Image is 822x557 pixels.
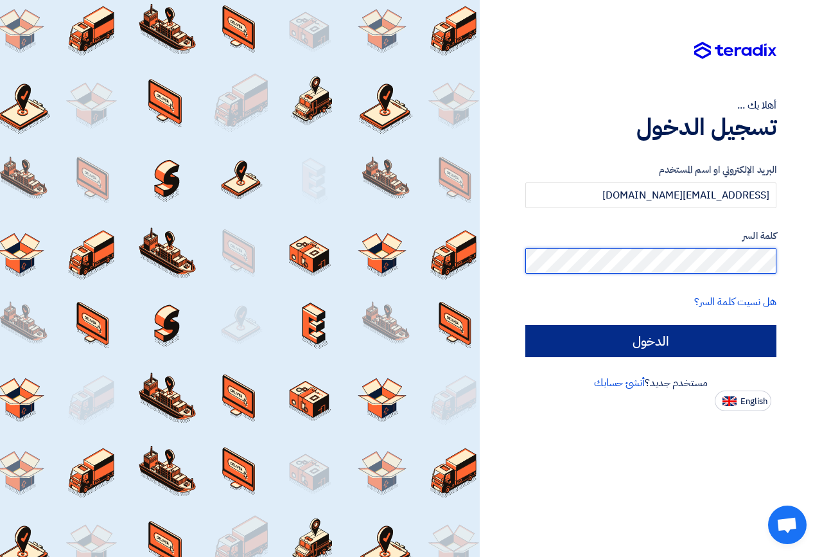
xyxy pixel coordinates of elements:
img: Teradix logo [694,42,776,60]
div: مستخدم جديد؟ [525,375,776,391]
img: en-US.png [722,396,737,406]
input: الدخول [525,325,776,357]
a: أنشئ حسابك [594,375,645,391]
div: أهلا بك ... [525,98,776,113]
a: هل نسيت كلمة السر؟ [694,294,776,310]
h1: تسجيل الدخول [525,113,776,141]
span: English [740,397,767,406]
label: كلمة السر [525,229,776,243]
div: Open chat [768,506,807,544]
button: English [715,391,771,411]
label: البريد الإلكتروني او اسم المستخدم [525,163,776,177]
input: أدخل بريد العمل الإلكتروني او اسم المستخدم الخاص بك ... [525,182,776,208]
